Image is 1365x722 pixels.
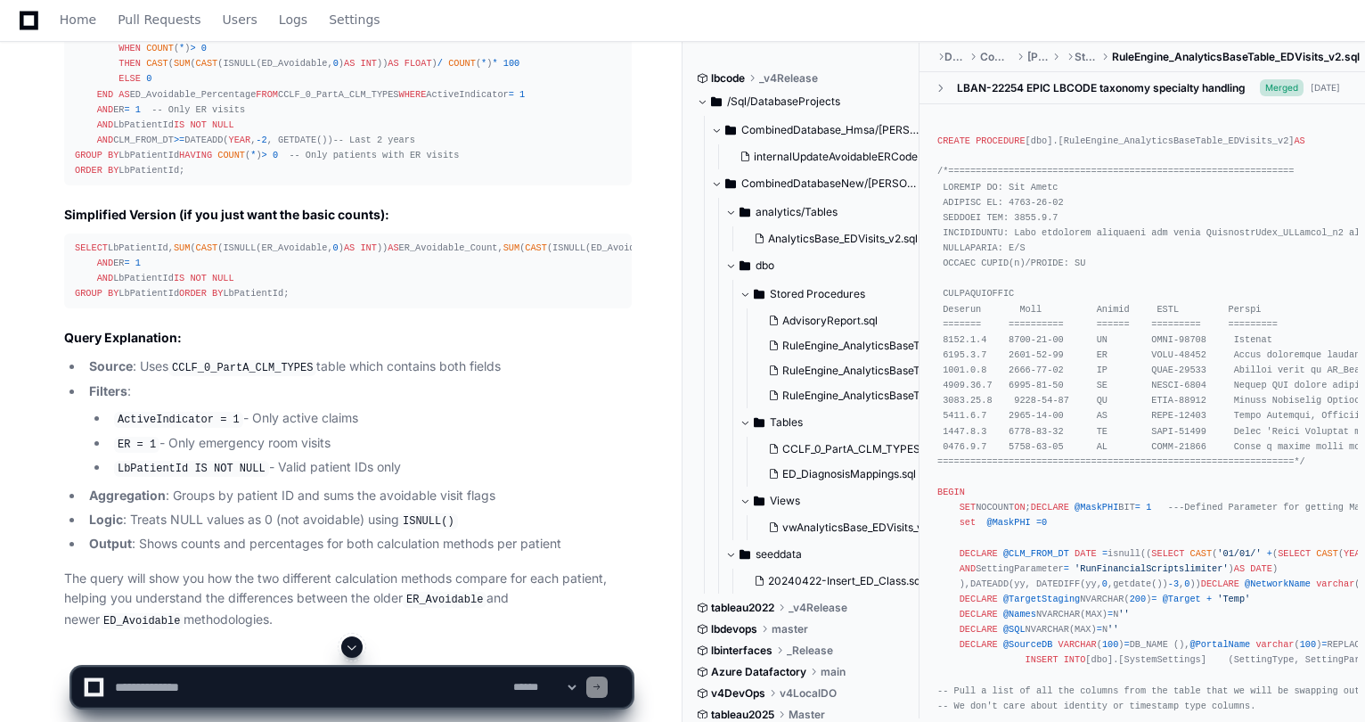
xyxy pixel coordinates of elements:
[772,622,808,636] span: master
[109,433,632,455] li: - Only emergency room visits
[262,150,267,160] span: >
[168,360,316,376] code: CCLF_0_PartA_CLM_TYPES
[109,457,632,479] li: - Valid patient IDs only
[761,462,938,487] button: ED_DiagnosisMappings.sql
[75,165,102,176] span: ORDER
[759,71,818,86] span: _v4Release
[768,574,923,588] span: 20240422-Insert_ED_Class.sql
[196,58,218,69] span: CAST
[146,73,151,84] span: 0
[437,58,443,69] span: /
[1234,563,1245,574] span: AS
[711,169,920,198] button: CombinedDatabaseNew/[PERSON_NAME]
[1250,563,1272,574] span: DATE
[1316,548,1338,559] span: CAST
[782,314,878,328] span: AdvisoryReport.sql
[503,58,519,69] span: 100
[782,389,1119,403] span: RuleEngine_AnalyticsBaseTable_internalMakeReadmissionStats.sql
[782,442,937,456] span: CCLF_0_PartA_CLM_TYPES.sql
[119,89,129,100] span: AS
[782,364,1075,378] span: RuleEngine_AnalyticsBaseTable_FacilityClaimsAnalysis.sql
[980,50,1013,64] span: CombinedDatabaseNew
[64,329,632,347] h2: Query Explanation:
[84,534,632,554] li: : Shows counts and percentages for both calculation methods per patient
[711,622,757,636] span: lbdevops
[1168,578,1179,589] span: -3
[1130,594,1146,604] span: 200
[770,287,865,301] span: Stored Procedures
[756,547,802,562] span: seeddata
[761,358,952,383] button: RuleEngine_AnalyticsBaseTable_FacilityClaimsAnalysis.sql
[97,104,113,115] span: AND
[97,273,113,283] span: AND
[84,486,632,506] li: : Groups by patient ID and sums the avoidable visit flags
[1075,548,1097,559] span: DATE
[525,242,547,253] span: CAST
[1014,502,1025,513] span: ON
[1201,578,1239,589] span: DECLARE
[756,205,838,219] span: analytics/Tables
[725,198,935,226] button: analytics/Tables
[1151,548,1184,559] span: SELECT
[89,358,133,373] strong: Source
[960,609,998,619] span: DECLARE
[405,58,432,69] span: FLOAT
[97,89,113,100] span: END
[174,119,184,130] span: IS
[114,412,243,428] code: ActiveIndicator = 1
[119,58,141,69] span: THEN
[756,258,774,273] span: dbo
[1118,609,1129,619] span: ''
[97,135,113,145] span: AND
[89,383,127,398] strong: Filters
[223,14,257,25] span: Users
[1217,548,1261,559] span: '01/01/'
[1190,548,1213,559] span: CAST
[289,150,459,160] span: -- Only patients with ER visits
[89,536,132,551] strong: Output
[519,89,525,100] span: 1
[960,594,998,604] span: DECLARE
[960,517,976,528] span: set
[75,242,108,253] span: SELECT
[448,58,476,69] span: COUNT
[725,251,935,280] button: dbo
[1217,594,1250,604] span: 'Temp'
[256,135,266,145] span: -2
[937,135,970,146] span: CREATE
[740,280,949,308] button: Stored Procedures
[754,412,764,433] svg: Directory
[118,14,200,25] span: Pull Requests
[1151,594,1157,604] span: =
[770,415,803,430] span: Tables
[344,242,355,253] span: AS
[84,382,632,479] li: :
[146,43,174,53] span: COUNT
[146,58,168,69] span: CAST
[761,515,946,540] button: vwAnalyticsBase_EDVisits_v2.sql
[761,383,952,408] button: RuleEngine_AnalyticsBaseTable_internalMakeReadmissionStats.sql
[960,563,976,574] span: AND
[740,408,949,437] button: Tables
[976,135,1025,146] span: PROCEDURE
[229,135,251,145] span: YEAR
[89,488,166,503] strong: Aggregation
[151,104,245,115] span: -- Only ER visits
[1108,624,1118,635] span: ''
[108,150,119,160] span: BY
[196,242,218,253] span: CAST
[747,569,924,594] button: 20240422-Insert_ED_Class.sql
[725,119,736,141] svg: Directory
[108,165,119,176] span: BY
[333,135,415,145] span: -- Last 2 years
[711,91,722,112] svg: Directory
[770,494,800,508] span: Views
[761,333,952,358] button: RuleEngine_AnalyticsBaseTable_EDVisits_v2.sql
[1311,81,1340,94] div: [DATE]
[1075,563,1229,574] span: 'RunFinancialScriptslimiter'
[114,437,159,453] code: ER = 1
[108,288,119,299] span: BY
[114,461,269,477] code: LbPatientId IS NOT NULL
[747,226,924,251] button: AnalyticsBase_EDVisits_v2.sql
[344,58,355,69] span: AS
